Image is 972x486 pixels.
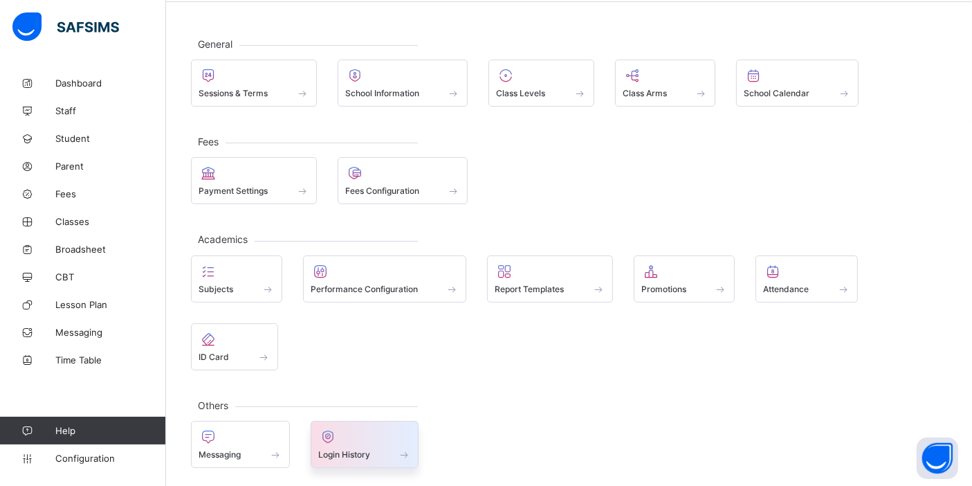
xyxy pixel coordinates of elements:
span: Time Table [55,354,166,366]
span: Staff [55,105,166,116]
span: Configuration [55,453,165,464]
span: School Information [345,88,419,98]
span: Messaging [55,327,166,338]
span: Subjects [199,284,233,294]
span: Fees [191,136,226,147]
span: ID Card [199,352,229,362]
div: Fees Configuration [338,157,468,204]
span: General [191,38,239,50]
div: Performance Configuration [303,255,467,303]
div: Payment Settings [191,157,317,204]
div: Attendance [755,255,858,303]
span: Login History [318,449,370,460]
span: Parent [55,161,166,172]
div: Promotions [634,255,735,303]
span: Student [55,133,166,144]
span: Lesson Plan [55,299,166,310]
span: Help [55,425,165,436]
div: ID Card [191,323,278,370]
span: Fees [55,188,166,199]
div: School Information [338,60,468,107]
span: School Calendar [744,88,809,98]
span: Attendance [763,284,809,294]
span: Class Levels [496,88,545,98]
span: Fees Configuration [345,186,419,196]
span: Sessions & Terms [199,88,268,98]
div: Class Arms [615,60,716,107]
span: Broadsheet [55,244,166,255]
span: Academics [191,233,255,245]
div: Messaging [191,421,290,468]
span: Class Arms [623,88,667,98]
span: Others [191,399,235,411]
span: Dashboard [55,78,166,89]
span: Classes [55,216,166,227]
span: Payment Settings [199,186,268,196]
div: Report Templates [487,255,613,303]
div: Class Levels [488,60,594,107]
span: Messaging [199,449,241,460]
div: School Calendar [736,60,859,107]
span: Report Templates [495,284,564,294]
div: Subjects [191,255,282,303]
span: Performance Configuration [311,284,418,294]
span: CBT [55,271,166,282]
span: Promotions [641,284,686,294]
button: Open asap [917,438,958,479]
div: Login History [311,421,419,468]
div: Sessions & Terms [191,60,317,107]
img: safsims [12,12,119,42]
